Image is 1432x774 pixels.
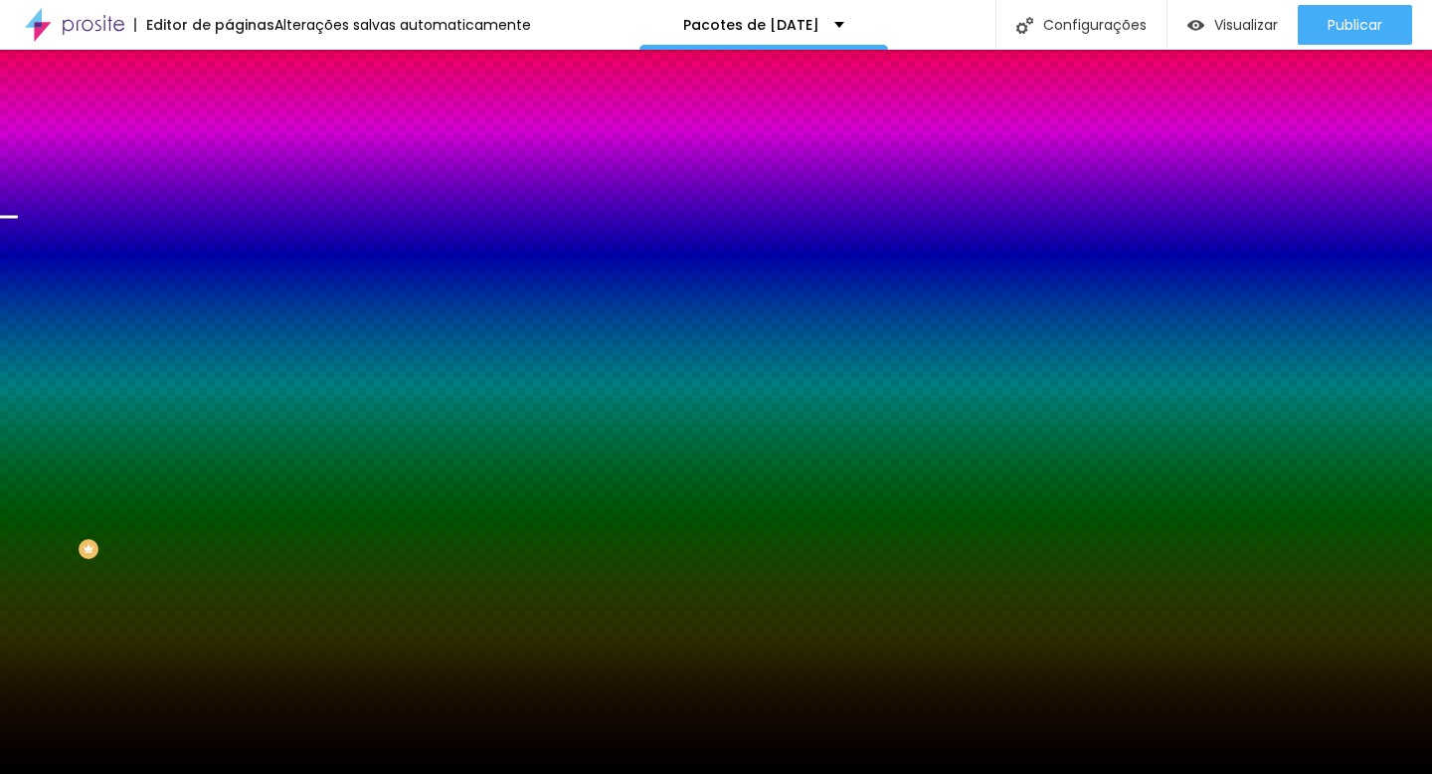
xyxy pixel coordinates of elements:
img: view-1.svg [1187,17,1204,34]
div: Editor de páginas [134,18,274,32]
div: Alterações salvas automaticamente [274,18,531,32]
p: Pacotes de [DATE] [683,18,819,32]
span: Visualizar [1214,17,1278,33]
button: Visualizar [1167,5,1298,45]
span: Publicar [1328,17,1382,33]
button: Publicar [1298,5,1412,45]
img: Icone [1016,17,1033,34]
